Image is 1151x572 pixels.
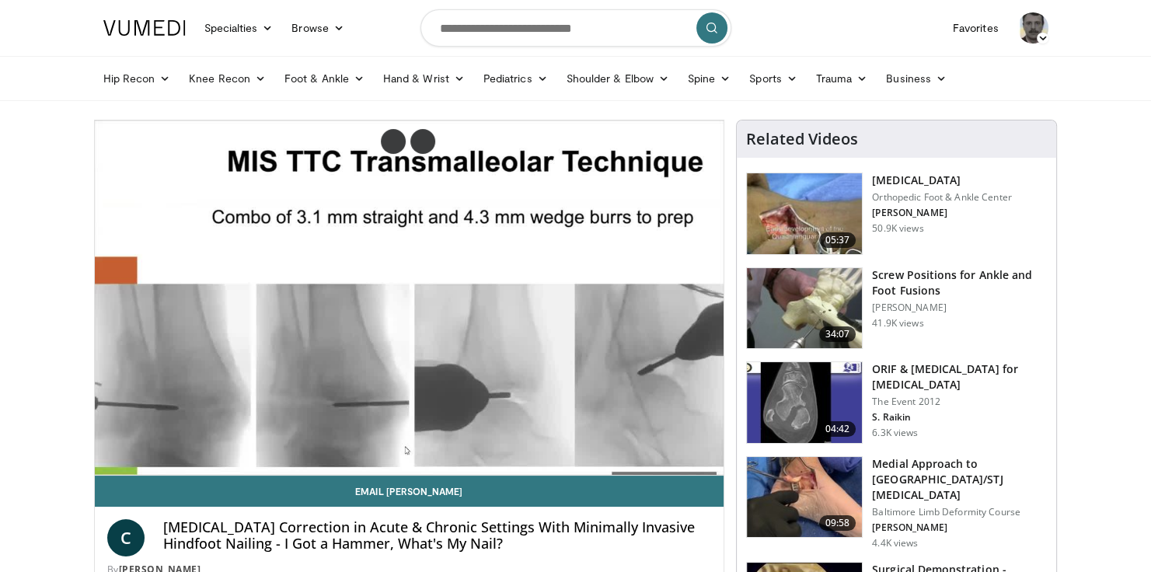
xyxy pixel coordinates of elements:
[819,421,856,437] span: 04:42
[180,63,275,94] a: Knee Recon
[374,63,474,94] a: Hand & Wrist
[107,519,145,556] a: C
[872,302,1047,314] p: [PERSON_NAME]
[474,63,557,94] a: Pediatrics
[282,12,354,44] a: Browse
[872,537,918,549] p: 4.4K views
[94,63,180,94] a: Hip Recon
[678,63,740,94] a: Spine
[195,12,283,44] a: Specialties
[747,457,862,538] img: b3e585cd-3312-456d-b1b7-4eccbcdb01ed.150x105_q85_crop-smart_upscale.jpg
[872,361,1047,392] h3: ORIF & [MEDICAL_DATA] for [MEDICAL_DATA]
[747,268,862,349] img: 67572_0000_3.png.150x105_q85_crop-smart_upscale.jpg
[746,361,1047,444] a: 04:42 ORIF & [MEDICAL_DATA] for [MEDICAL_DATA] The Event 2012 S. Raikin 6.3K views
[807,63,877,94] a: Trauma
[877,63,956,94] a: Business
[557,63,678,94] a: Shoulder & Elbow
[872,521,1047,534] p: [PERSON_NAME]
[872,267,1047,298] h3: Screw Positions for Ankle and Foot Fusions
[1017,12,1048,44] img: Avatar
[819,232,856,248] span: 05:37
[819,326,856,342] span: 34:07
[740,63,807,94] a: Sports
[872,396,1047,408] p: The Event 2012
[943,12,1008,44] a: Favorites
[872,506,1047,518] p: Baltimore Limb Deformity Course
[95,120,724,476] video-js: Video Player
[872,207,1012,219] p: [PERSON_NAME]
[746,267,1047,350] a: 34:07 Screw Positions for Ankle and Foot Fusions [PERSON_NAME] 41.9K views
[103,20,186,36] img: VuMedi Logo
[420,9,731,47] input: Search topics, interventions
[872,427,918,439] p: 6.3K views
[95,476,724,507] a: Email [PERSON_NAME]
[872,456,1047,503] h3: Medial Approach to [GEOGRAPHIC_DATA]/STJ [MEDICAL_DATA]
[746,173,1047,255] a: 05:37 [MEDICAL_DATA] Orthopedic Foot & Ankle Center [PERSON_NAME] 50.9K views
[872,222,923,235] p: 50.9K views
[872,173,1012,188] h3: [MEDICAL_DATA]
[872,317,923,330] p: 41.9K views
[747,362,862,443] img: E-HI8y-Omg85H4KX4xMDoxOmtxOwKG7D_4.150x105_q85_crop-smart_upscale.jpg
[872,191,1012,204] p: Orthopedic Foot & Ankle Center
[747,173,862,254] img: 545635_3.png.150x105_q85_crop-smart_upscale.jpg
[872,411,1047,424] p: S. Raikin
[819,515,856,531] span: 09:58
[275,63,374,94] a: Foot & Ankle
[746,456,1047,549] a: 09:58 Medial Approach to [GEOGRAPHIC_DATA]/STJ [MEDICAL_DATA] Baltimore Limb Deformity Course [PE...
[746,130,858,148] h4: Related Videos
[163,519,712,553] h4: [MEDICAL_DATA] Correction in Acute & Chronic Settings With Minimally Invasive Hindfoot Nailing - ...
